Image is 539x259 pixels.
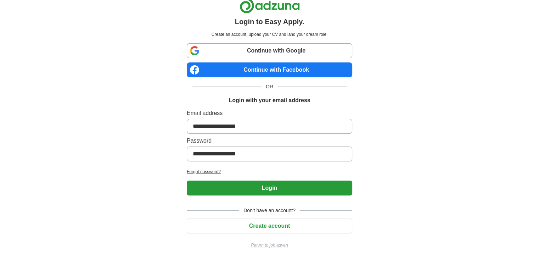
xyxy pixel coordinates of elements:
[187,109,352,117] label: Email address
[187,219,352,233] button: Create account
[188,31,351,38] p: Create an account, upload your CV and land your dream role.
[187,223,352,229] a: Create account
[187,137,352,145] label: Password
[229,96,310,105] h1: Login with your email address
[187,169,352,175] a: Forgot password?
[187,181,352,195] button: Login
[187,62,352,77] a: Continue with Facebook
[187,43,352,58] a: Continue with Google
[239,207,300,214] span: Don't have an account?
[262,83,277,90] span: OR
[187,242,352,248] a: Return to job advert
[235,16,304,27] h1: Login to Easy Apply.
